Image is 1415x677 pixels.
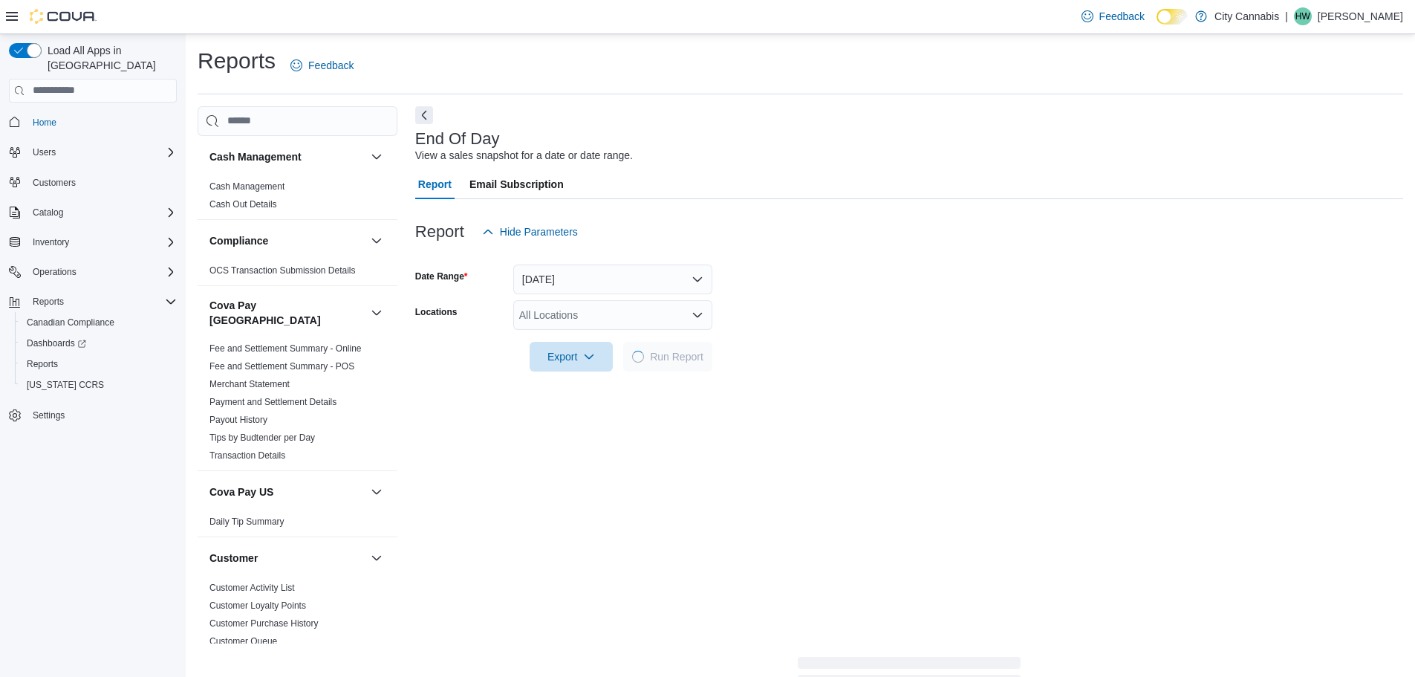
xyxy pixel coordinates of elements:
[198,579,397,674] div: Customer
[27,337,86,349] span: Dashboards
[209,551,258,566] h3: Customer
[33,177,76,189] span: Customers
[27,204,69,221] button: Catalog
[33,266,77,278] span: Operations
[368,232,386,250] button: Compliance
[209,600,306,611] a: Customer Loyalty Points
[21,314,177,331] span: Canadian Compliance
[1295,7,1310,25] span: HW
[27,263,82,281] button: Operations
[33,236,69,248] span: Inventory
[3,111,183,133] button: Home
[209,414,267,426] span: Payout History
[209,396,336,408] span: Payment and Settlement Details
[415,130,500,148] h3: End Of Day
[33,207,63,218] span: Catalog
[650,349,703,364] span: Run Report
[3,291,183,312] button: Reports
[209,233,268,248] h3: Compliance
[209,198,277,210] span: Cash Out Details
[209,618,319,629] a: Customer Purchase History
[198,262,397,285] div: Compliance
[27,204,177,221] span: Catalog
[15,312,183,333] button: Canadian Compliance
[476,217,584,247] button: Hide Parameters
[33,146,56,158] span: Users
[3,404,183,426] button: Settings
[21,314,120,331] a: Canadian Compliance
[469,169,564,199] span: Email Subscription
[1099,9,1145,24] span: Feedback
[209,582,295,594] span: Customer Activity List
[1214,7,1279,25] p: City Cannabis
[1285,7,1288,25] p: |
[33,117,56,129] span: Home
[209,298,365,328] button: Cova Pay [GEOGRAPHIC_DATA]
[209,199,277,210] a: Cash Out Details
[209,450,285,461] a: Transaction Details
[3,142,183,163] button: Users
[209,360,354,372] span: Fee and Settlement Summary - POS
[368,549,386,567] button: Customer
[209,636,277,647] a: Customer Queue
[368,148,386,166] button: Cash Management
[27,379,104,391] span: [US_STATE] CCRS
[209,516,284,528] span: Daily Tip Summary
[30,9,97,24] img: Cova
[198,46,276,76] h1: Reports
[209,379,290,389] a: Merchant Statement
[415,271,468,282] label: Date Range
[209,618,319,629] span: Customer Purchase History
[692,309,703,321] button: Open list of options
[27,358,58,370] span: Reports
[209,343,362,354] a: Fee and Settlement Summary - Online
[15,333,183,354] a: Dashboards
[209,397,336,407] a: Payment and Settlement Details
[21,355,64,373] a: Reports
[3,262,183,282] button: Operations
[198,340,397,470] div: Cova Pay [GEOGRAPHIC_DATA]
[418,169,452,199] span: Report
[27,233,75,251] button: Inventory
[1294,7,1312,25] div: Haoyi Wang
[3,202,183,223] button: Catalog
[21,334,177,352] span: Dashboards
[1318,7,1403,25] p: [PERSON_NAME]
[209,265,356,276] span: OCS Transaction Submission Details
[21,334,92,352] a: Dashboards
[209,415,267,425] a: Payout History
[21,376,177,394] span: Washington CCRS
[27,174,82,192] a: Customers
[209,433,315,443] a: Tips by Budtender per Day
[209,378,290,390] span: Merchant Statement
[27,293,177,311] span: Reports
[27,143,177,161] span: Users
[198,178,397,219] div: Cash Management
[198,513,397,537] div: Cova Pay US
[1157,9,1188,25] input: Dark Mode
[27,113,177,132] span: Home
[209,233,365,248] button: Compliance
[27,233,177,251] span: Inventory
[368,304,386,322] button: Cova Pay [GEOGRAPHIC_DATA]
[27,173,177,192] span: Customers
[209,600,306,612] span: Customer Loyalty Points
[27,406,71,424] a: Settings
[3,172,183,193] button: Customers
[500,224,578,239] span: Hide Parameters
[27,293,70,311] button: Reports
[27,406,177,424] span: Settings
[368,483,386,501] button: Cova Pay US
[27,263,177,281] span: Operations
[209,485,365,499] button: Cova Pay US
[513,265,712,294] button: [DATE]
[631,349,646,364] span: Loading
[27,143,62,161] button: Users
[21,376,110,394] a: [US_STATE] CCRS
[209,516,284,527] a: Daily Tip Summary
[209,361,354,372] a: Fee and Settlement Summary - POS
